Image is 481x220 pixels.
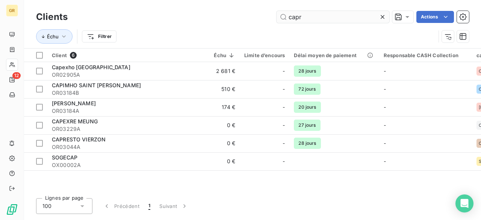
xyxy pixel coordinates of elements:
[52,125,187,133] span: OR03229A
[192,62,240,80] td: 2 681 €
[36,10,68,24] h3: Clients
[98,198,144,214] button: Précédent
[384,86,386,92] span: -
[277,11,389,23] input: Rechercher
[384,122,386,128] span: -
[384,158,386,164] span: -
[192,152,240,170] td: 0 €
[283,67,285,75] span: -
[47,33,59,39] span: Échu
[416,11,454,23] button: Actions
[294,65,321,77] span: 28 jours
[283,158,285,165] span: -
[384,68,386,74] span: -
[294,138,321,149] span: 28 jours
[384,140,386,146] span: -
[6,5,18,17] div: GR
[52,82,141,88] span: CAPIMHO SAINT [PERSON_NAME]
[52,143,187,151] span: OR03044A
[52,154,77,161] span: SOGECAP
[36,29,73,44] button: Échu
[283,103,285,111] span: -
[148,202,150,210] span: 1
[384,104,386,110] span: -
[294,83,320,95] span: 72 jours
[294,52,374,58] div: Délai moyen de paiement
[384,52,467,58] div: Responsable CASH Collection
[455,194,473,212] div: Open Intercom Messenger
[144,198,155,214] button: 1
[283,85,285,93] span: -
[52,107,187,115] span: OR03184A
[52,89,187,97] span: OR03184B
[52,52,67,58] span: Client
[283,121,285,129] span: -
[52,64,130,70] span: Capexho [GEOGRAPHIC_DATA]
[52,136,106,143] span: CAPRESTO VIERZON
[6,203,18,215] img: Logo LeanPay
[12,72,21,79] span: 12
[70,52,77,59] span: 6
[244,52,285,58] div: Limite d’encours
[192,80,240,98] td: 510 €
[52,118,98,124] span: CAPEXRE MEUNG
[52,71,187,79] span: OR02905A
[52,100,96,106] span: [PERSON_NAME]
[196,52,235,58] div: Échu
[42,202,51,210] span: 100
[294,102,321,113] span: 20 jours
[283,140,285,147] span: -
[155,198,193,214] button: Suivant
[294,120,320,131] span: 27 jours
[52,161,187,169] span: OX00002A
[192,134,240,152] td: 0 €
[82,30,116,42] button: Filtrer
[192,116,240,134] td: 0 €
[192,98,240,116] td: 174 €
